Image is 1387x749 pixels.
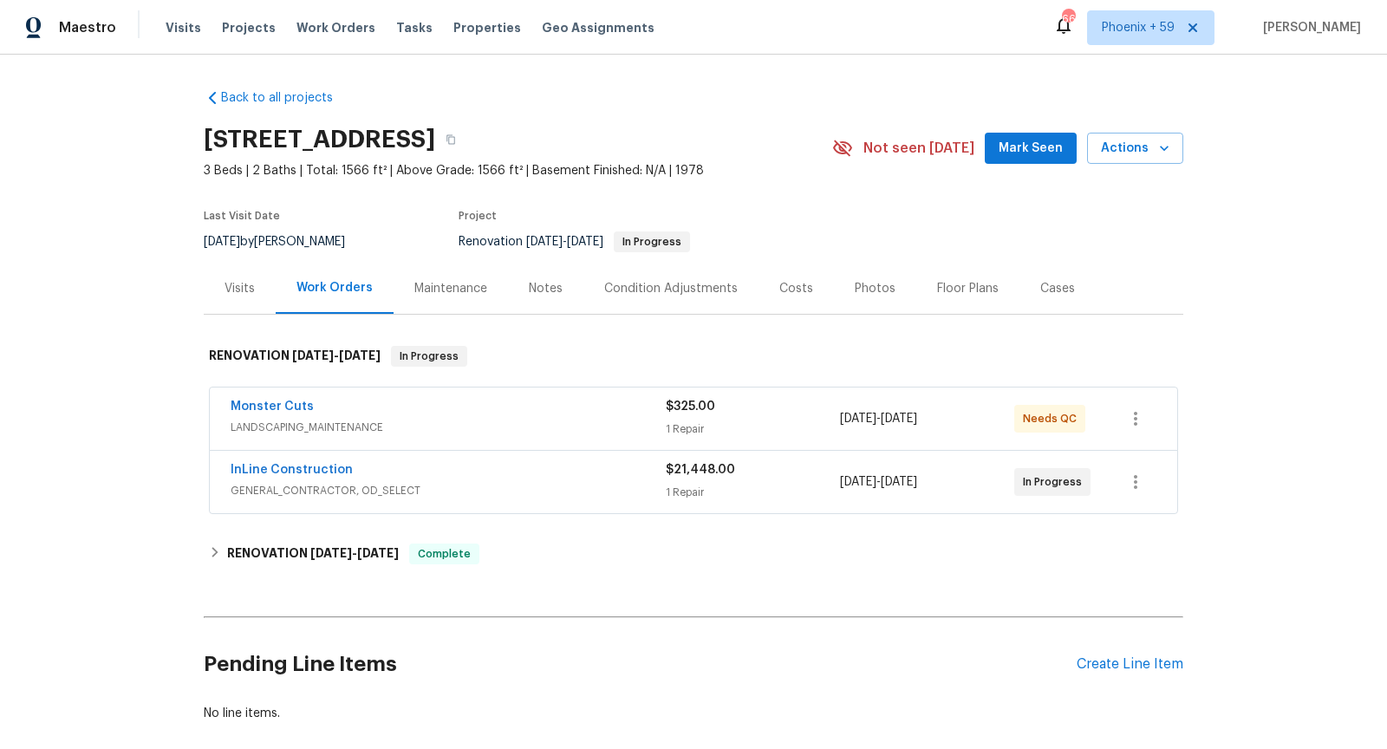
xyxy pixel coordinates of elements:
span: GENERAL_CONTRACTOR, OD_SELECT [231,482,666,499]
span: Tasks [396,22,433,34]
span: [DATE] [339,349,381,361]
div: Costs [779,280,813,297]
div: Photos [855,280,895,297]
span: Properties [453,19,521,36]
a: Monster Cuts [231,401,314,413]
span: - [310,547,399,559]
span: $325.00 [666,401,715,413]
h2: Pending Line Items [204,624,1077,705]
div: Condition Adjustments [604,280,738,297]
span: Geo Assignments [542,19,654,36]
span: [DATE] [881,413,917,425]
span: - [526,236,603,248]
span: Complete [411,545,478,563]
span: [PERSON_NAME] [1256,19,1361,36]
span: Renovation [459,236,690,248]
div: Notes [529,280,563,297]
h6: RENOVATION [227,544,399,564]
div: 1 Repair [666,420,840,438]
div: 668 [1062,10,1074,28]
button: Mark Seen [985,133,1077,165]
div: Floor Plans [937,280,999,297]
div: 1 Repair [666,484,840,501]
div: Create Line Item [1077,656,1183,673]
span: Not seen [DATE] [863,140,974,157]
h6: RENOVATION [209,346,381,367]
div: Maintenance [414,280,487,297]
div: No line items. [204,705,1183,722]
span: - [840,473,917,491]
span: - [292,349,381,361]
span: LANDSCAPING_MAINTENANCE [231,419,666,436]
div: by [PERSON_NAME] [204,231,366,252]
span: 3 Beds | 2 Baths | Total: 1566 ft² | Above Grade: 1566 ft² | Basement Finished: N/A | 1978 [204,162,832,179]
span: [DATE] [881,476,917,488]
span: Work Orders [296,19,375,36]
span: [DATE] [204,236,240,248]
span: Projects [222,19,276,36]
span: Mark Seen [999,138,1063,160]
span: Project [459,211,497,221]
span: In Progress [1023,473,1089,491]
span: [DATE] [840,413,876,425]
span: [DATE] [567,236,603,248]
span: Last Visit Date [204,211,280,221]
span: [DATE] [840,476,876,488]
div: RENOVATION [DATE]-[DATE]In Progress [204,329,1183,384]
span: Actions [1101,138,1169,160]
span: Maestro [59,19,116,36]
span: [DATE] [310,547,352,559]
span: Phoenix + 59 [1102,19,1175,36]
span: Visits [166,19,201,36]
a: InLine Construction [231,464,353,476]
span: [DATE] [526,236,563,248]
span: [DATE] [292,349,334,361]
a: Back to all projects [204,89,370,107]
span: - [840,410,917,427]
h2: [STREET_ADDRESS] [204,131,435,148]
span: In Progress [393,348,466,365]
span: $21,448.00 [666,464,735,476]
div: RENOVATION [DATE]-[DATE]Complete [204,533,1183,575]
span: [DATE] [357,547,399,559]
button: Copy Address [435,124,466,155]
span: In Progress [615,237,688,247]
div: Visits [225,280,255,297]
div: Cases [1040,280,1075,297]
span: Needs QC [1023,410,1084,427]
button: Actions [1087,133,1183,165]
div: Work Orders [296,279,373,296]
